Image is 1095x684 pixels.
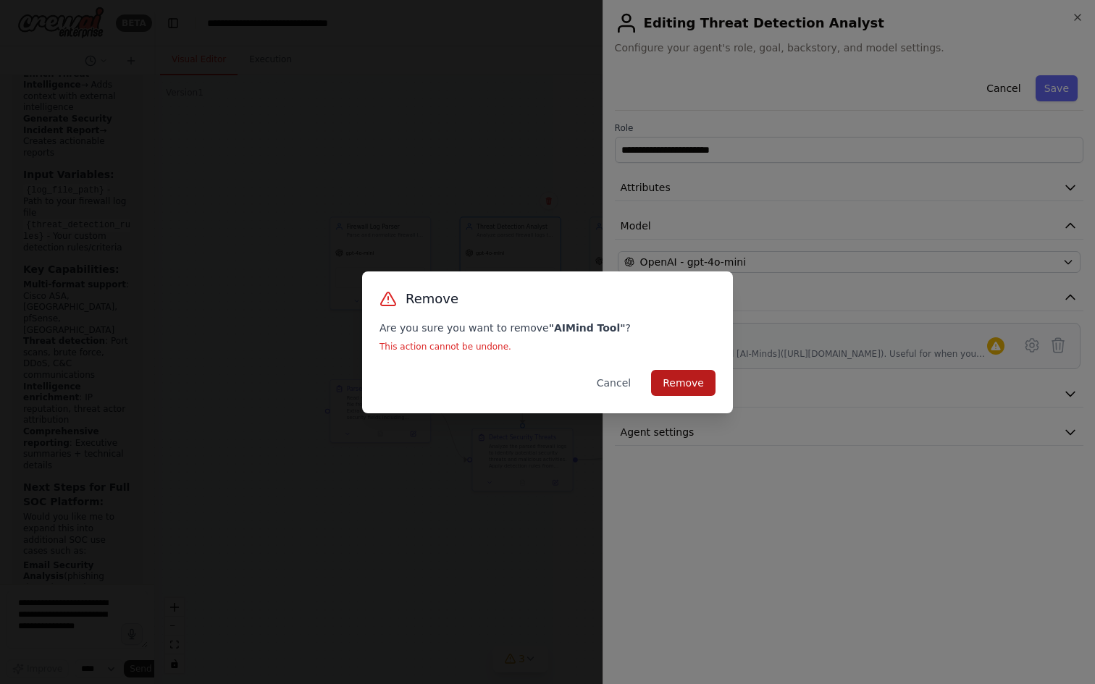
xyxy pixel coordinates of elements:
[379,341,716,352] p: This action cannot be undone.
[549,322,626,334] strong: " AIMind Tool "
[585,370,642,396] button: Cancel
[379,321,716,335] p: Are you sure you want to remove ?
[651,370,716,396] button: Remove
[406,289,458,309] h3: Remove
